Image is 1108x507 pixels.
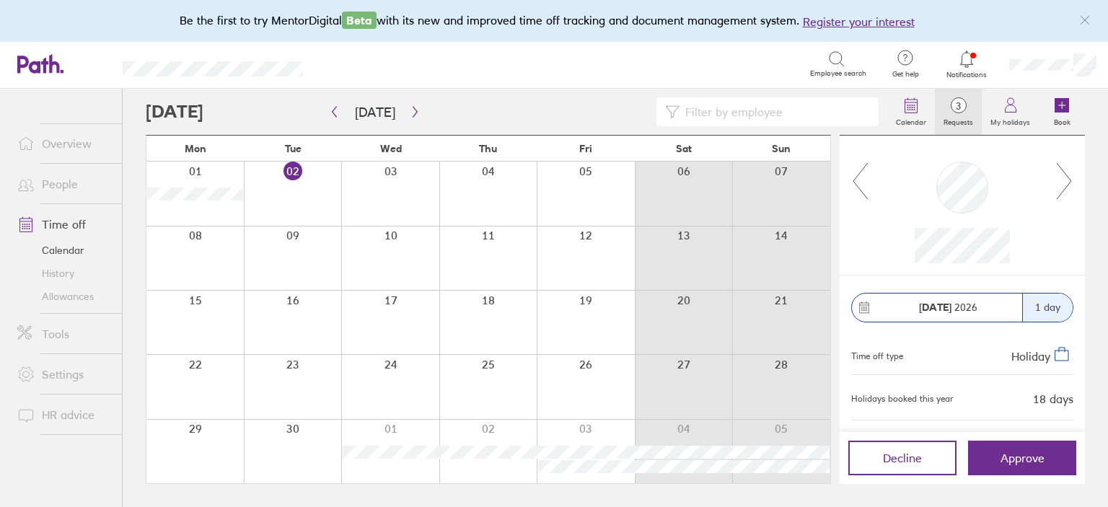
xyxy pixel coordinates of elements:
[882,70,929,79] span: Get help
[851,394,954,404] div: Holidays booked this year
[342,12,377,29] span: Beta
[6,129,122,158] a: Overview
[185,143,206,154] span: Mon
[676,143,692,154] span: Sat
[6,262,122,285] a: History
[680,98,870,125] input: Filter by employee
[343,100,407,124] button: [DATE]
[479,143,497,154] span: Thu
[6,319,122,348] a: Tools
[1022,294,1073,322] div: 1 day
[1011,348,1050,363] span: Holiday
[848,441,957,475] button: Decline
[935,89,982,135] a: 3Requests
[968,441,1076,475] button: Approve
[6,285,122,308] a: Allowances
[772,143,791,154] span: Sun
[935,114,982,127] label: Requests
[1033,392,1073,405] div: 18 days
[180,12,929,30] div: Be the first to try MentorDigital with its new and improved time off tracking and document manage...
[944,71,990,79] span: Notifications
[851,345,903,363] div: Time off type
[579,143,592,154] span: Fri
[883,451,922,464] span: Decline
[285,143,302,154] span: Tue
[1001,451,1045,464] span: Approve
[6,400,122,429] a: HR advice
[342,57,379,70] div: Search
[887,89,935,135] a: Calendar
[6,169,122,198] a: People
[919,301,977,313] span: 2026
[982,89,1039,135] a: My holidays
[1045,114,1079,127] label: Book
[380,143,402,154] span: Wed
[6,239,122,262] a: Calendar
[1039,89,1085,135] a: Book
[935,100,982,112] span: 3
[982,114,1039,127] label: My holidays
[6,210,122,239] a: Time off
[6,360,122,389] a: Settings
[803,13,915,30] button: Register your interest
[810,69,866,78] span: Employee search
[944,49,990,79] a: Notifications
[919,301,951,314] strong: [DATE]
[887,114,935,127] label: Calendar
